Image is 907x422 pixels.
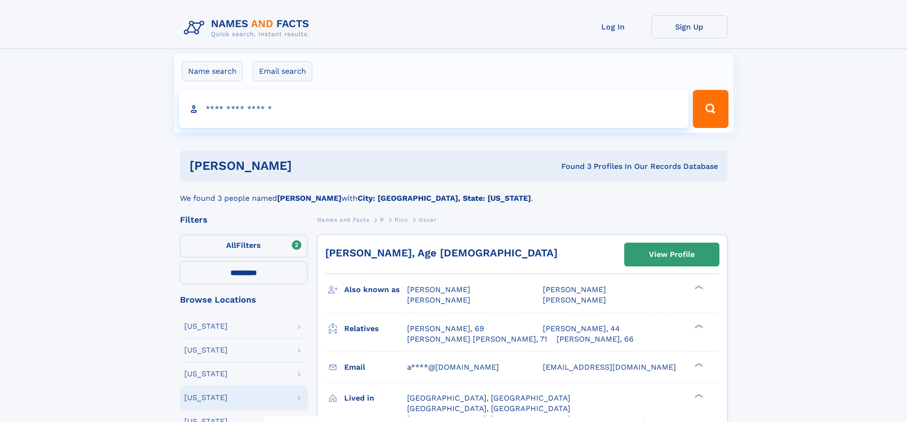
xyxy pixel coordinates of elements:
div: ❯ [692,323,704,329]
h3: Also known as [344,282,407,298]
span: [PERSON_NAME] [543,285,606,294]
a: Rico [395,214,408,226]
span: Oscar [419,216,436,223]
b: [PERSON_NAME] [277,194,341,203]
a: Names and Facts [317,214,369,226]
label: Name search [182,61,243,81]
a: [PERSON_NAME], 66 [557,334,634,344]
a: [PERSON_NAME] [PERSON_NAME], 71 [407,334,547,344]
div: [US_STATE] [184,346,228,354]
span: [EMAIL_ADDRESS][DOMAIN_NAME] [543,363,676,372]
button: Search Button [693,90,728,128]
a: [PERSON_NAME], Age [DEMOGRAPHIC_DATA] [325,247,558,259]
h3: Relatives [344,321,407,337]
span: Rico [395,216,408,223]
div: Filters [180,216,308,224]
a: View Profile [625,243,719,266]
span: All [226,241,236,250]
label: Filters [180,235,308,257]
div: Browse Locations [180,295,308,304]
h3: Email [344,359,407,375]
span: R [380,216,384,223]
span: [PERSON_NAME] [407,285,470,294]
span: [GEOGRAPHIC_DATA], [GEOGRAPHIC_DATA] [407,404,570,413]
h3: Lived in [344,390,407,406]
div: [US_STATE] [184,370,228,378]
b: City: [GEOGRAPHIC_DATA], State: [US_STATE] [358,194,531,203]
div: ❯ [692,393,704,399]
div: We found 3 people named with . [180,181,728,204]
a: Log In [575,15,651,39]
a: [PERSON_NAME], 44 [543,324,620,334]
a: [PERSON_NAME], 69 [407,324,484,334]
div: View Profile [649,244,695,265]
div: [US_STATE] [184,394,228,402]
span: [PERSON_NAME] [543,295,606,304]
img: Logo Names and Facts [180,15,317,41]
label: Email search [253,61,312,81]
span: [GEOGRAPHIC_DATA], [GEOGRAPHIC_DATA] [407,393,570,402]
div: [US_STATE] [184,323,228,330]
div: ❯ [692,285,704,291]
div: Found 3 Profiles In Our Records Database [427,161,718,172]
a: R [380,214,384,226]
div: ❯ [692,362,704,368]
a: Sign Up [651,15,728,39]
span: [PERSON_NAME] [407,295,470,304]
input: search input [179,90,689,128]
h1: [PERSON_NAME] [189,160,427,172]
